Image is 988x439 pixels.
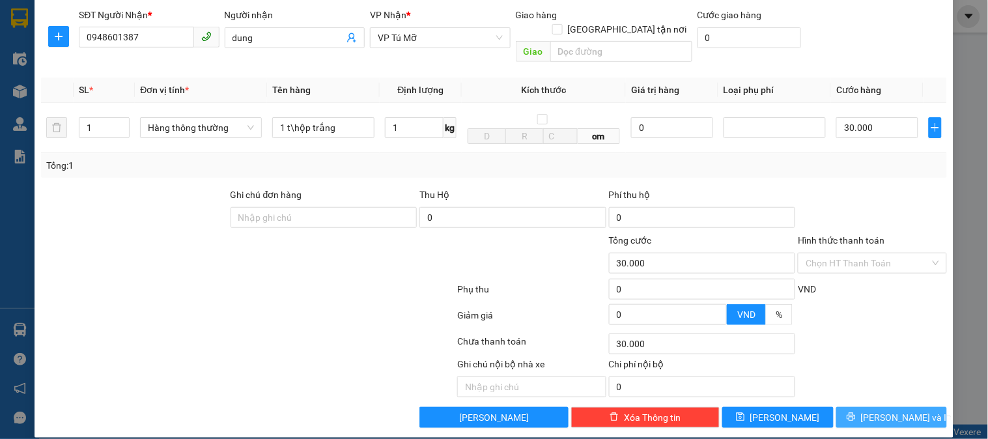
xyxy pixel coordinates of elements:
span: kg [444,117,457,138]
input: D [468,128,506,144]
span: Giao [516,41,550,62]
span: cm [578,128,620,144]
div: Giảm giá [456,308,607,331]
span: Kích thước [522,85,567,95]
span: user-add [346,33,357,43]
span: [PERSON_NAME] [459,410,529,425]
button: printer[PERSON_NAME] và In [836,407,947,428]
button: [PERSON_NAME] [419,407,568,428]
span: Định lượng [398,85,444,95]
span: [PERSON_NAME] và In [861,410,952,425]
span: VP Tú Mỡ [378,28,502,48]
button: plus [48,26,69,47]
span: VND [737,309,755,320]
input: 0 [631,117,713,138]
input: Ghi chú đơn hàng [231,207,417,228]
span: delete [610,412,619,423]
div: SĐT Người Nhận [79,8,219,22]
span: printer [847,412,856,423]
span: Đơn vị tính [140,85,189,95]
button: deleteXóa Thông tin [571,407,720,428]
span: Tổng cước [609,235,652,246]
div: Tổng: 1 [46,158,382,173]
span: plus [49,31,68,42]
span: VND [798,284,816,294]
div: Người nhận [225,8,365,22]
div: Phụ thu [456,282,607,305]
span: Hàng thông thường [148,118,253,137]
span: Cước hàng [836,85,881,95]
span: SL [79,85,89,95]
div: Ghi chú nội bộ nhà xe [457,357,606,376]
span: plus [929,122,941,133]
label: Cước giao hàng [698,10,762,20]
input: VD: Bàn, Ghế [272,117,374,138]
span: Xóa Thông tin [624,410,681,425]
span: [PERSON_NAME] [750,410,820,425]
span: % [776,309,782,320]
span: Giao hàng [516,10,558,20]
input: C [543,128,578,144]
div: Chưa thanh toán [456,334,607,357]
div: Chi phí nội bộ [609,357,796,376]
span: Giá trị hàng [631,85,679,95]
span: Thu Hộ [419,190,449,200]
th: Loại phụ phí [718,78,831,103]
div: Phí thu hộ [609,188,796,207]
input: R [505,128,544,144]
input: Nhập ghi chú [457,376,606,397]
span: phone [201,31,212,42]
span: save [736,412,745,423]
button: plus [929,117,942,138]
span: VP Nhận [370,10,406,20]
input: Cước giao hàng [698,27,802,48]
button: delete [46,117,67,138]
label: Ghi chú đơn hàng [231,190,302,200]
label: Hình thức thanh toán [798,235,884,246]
button: save[PERSON_NAME] [722,407,833,428]
span: [GEOGRAPHIC_DATA] tận nơi [563,22,692,36]
input: Dọc đường [550,41,692,62]
span: Tên hàng [272,85,311,95]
